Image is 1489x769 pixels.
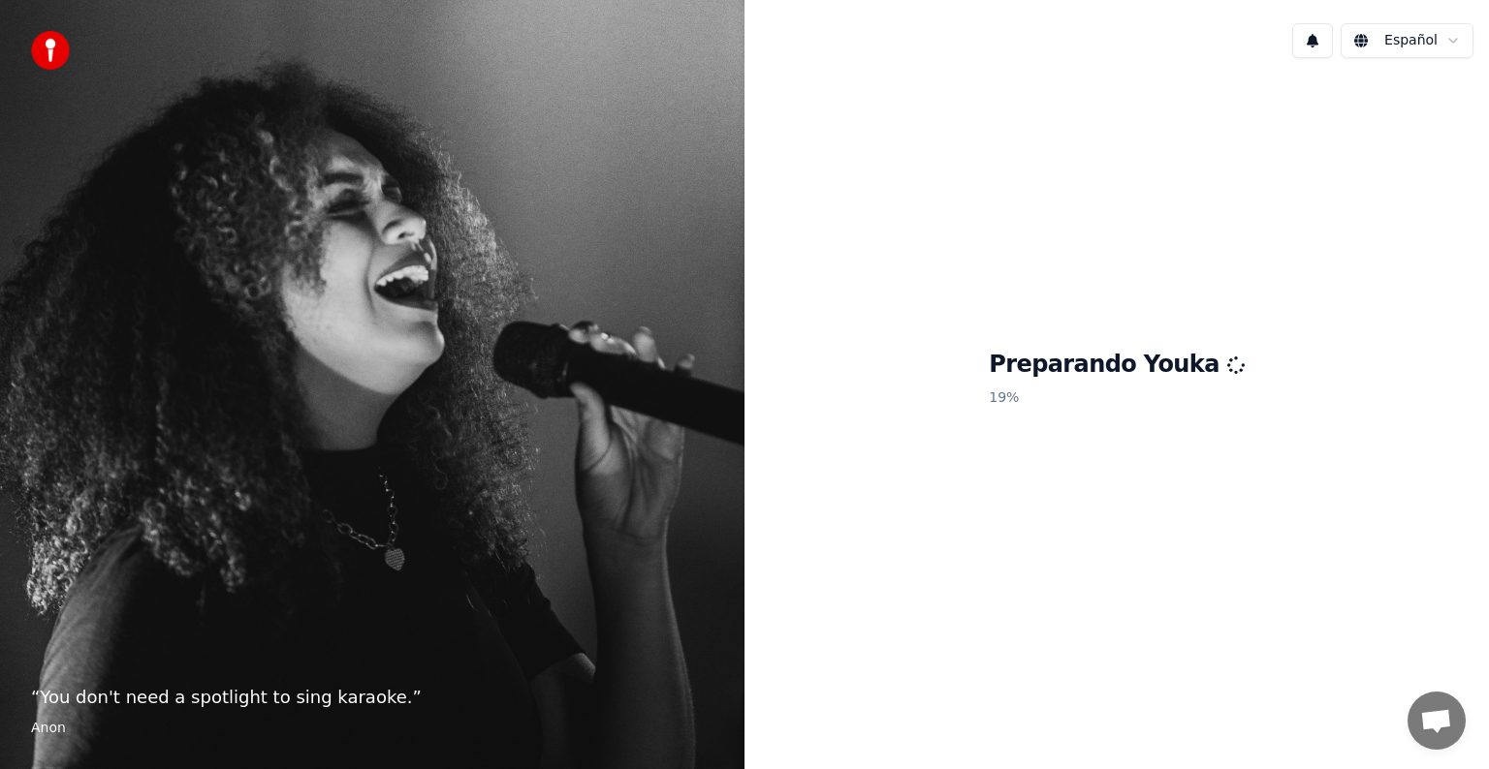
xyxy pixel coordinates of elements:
footer: Anon [31,719,713,738]
p: “ You don't need a spotlight to sing karaoke. ” [31,684,713,711]
a: Chat abierto [1408,692,1466,750]
h1: Preparando Youka [989,350,1245,381]
p: 19 % [989,381,1245,415]
img: youka [31,31,70,70]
